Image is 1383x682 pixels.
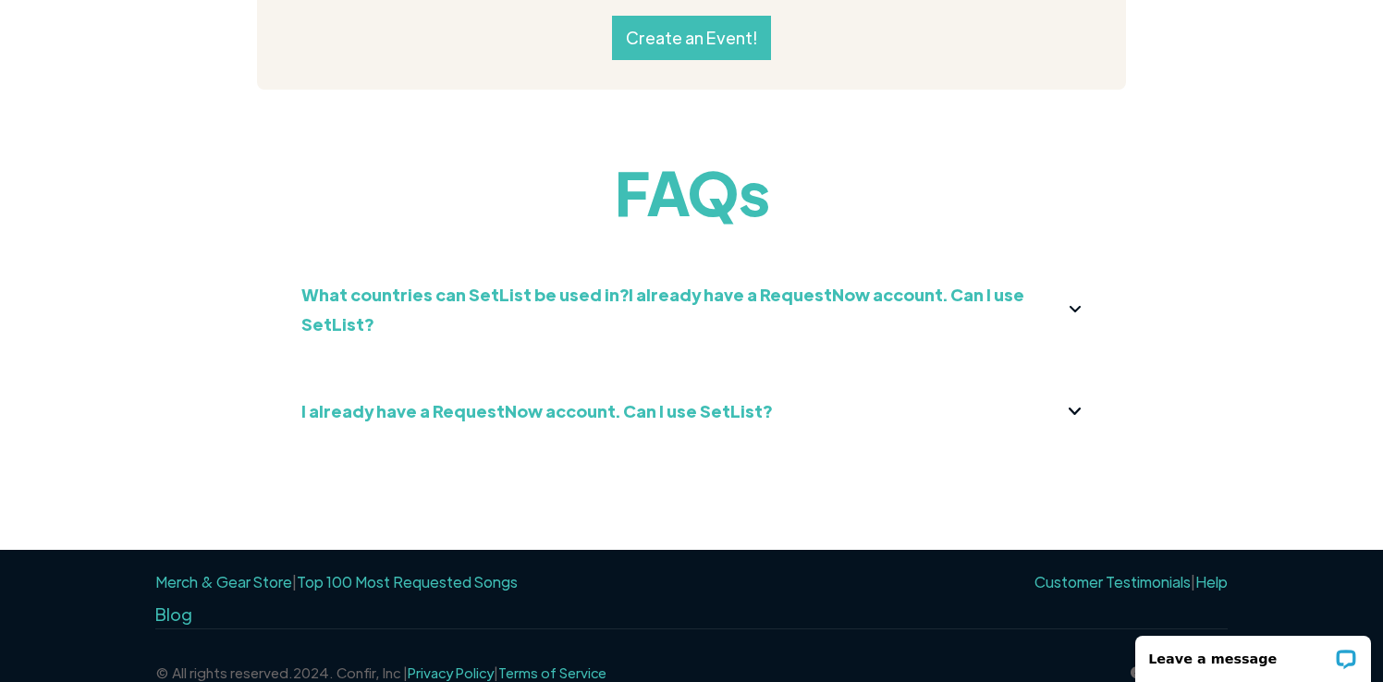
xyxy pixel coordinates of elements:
iframe: LiveChat chat widget [1123,624,1383,682]
h1: FAQs [257,154,1126,228]
a: Customer Testimonials [1034,572,1191,591]
div: | [155,568,518,596]
img: down arrow [1069,408,1081,414]
a: Privacy Policy [408,664,494,681]
a: Blog [155,603,192,625]
strong: What countries can SetList be used in?I already have a RequestNow account. Can I use SetList? [301,284,1024,335]
a: Help [1195,572,1228,591]
div: | [1029,568,1228,596]
strong: I already have a RequestNow account. Can I use SetList? [301,400,772,421]
img: dropdown icon [1070,306,1081,312]
a: Terms of Service [498,664,606,681]
a: Create an Event! [612,16,771,60]
a: Merch & Gear Store [155,572,292,591]
a: Top 100 Most Requested Songs [297,572,518,591]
